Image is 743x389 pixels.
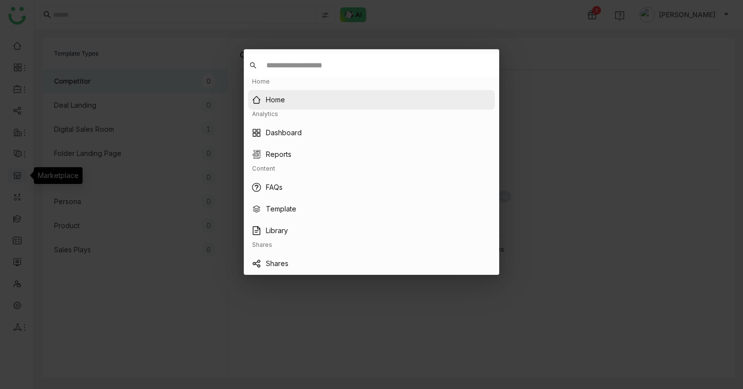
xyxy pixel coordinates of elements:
[266,94,285,105] a: Home
[252,164,275,174] div: Content
[266,182,283,193] a: FAQs
[252,77,270,87] div: Home
[266,225,288,236] a: Library
[266,127,302,138] a: Dashboard
[252,110,278,119] div: Analytics
[266,149,291,160] a: Reports
[266,204,296,214] a: Template
[473,49,499,76] button: Close
[266,258,288,269] a: Shares
[252,240,272,250] div: Shares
